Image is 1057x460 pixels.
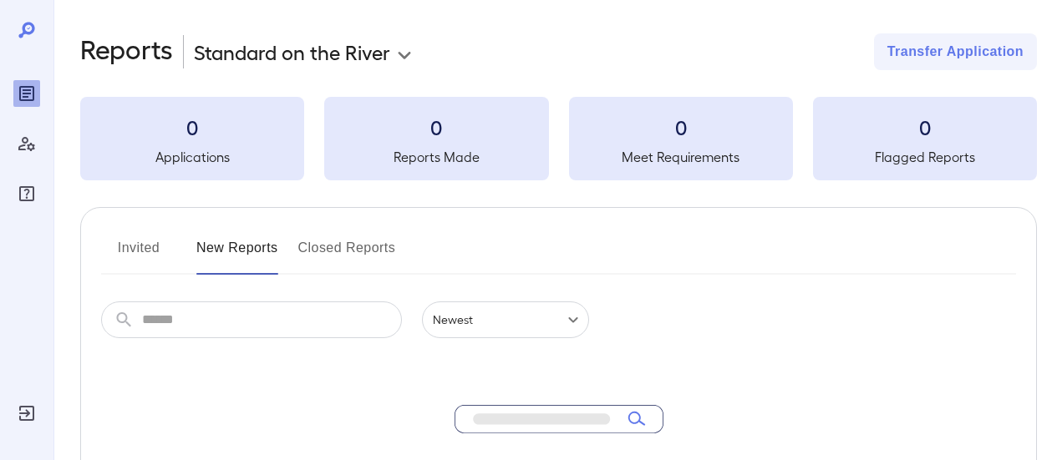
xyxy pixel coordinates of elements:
button: Invited [101,235,176,275]
h3: 0 [569,114,793,140]
div: Log Out [13,400,40,427]
div: Manage Users [13,130,40,157]
div: Reports [13,80,40,107]
button: Transfer Application [874,33,1037,70]
div: FAQ [13,180,40,207]
h5: Reports Made [324,147,548,167]
h3: 0 [324,114,548,140]
button: New Reports [196,235,278,275]
h5: Meet Requirements [569,147,793,167]
div: Newest [422,301,589,338]
h5: Applications [80,147,304,167]
summary: 0Applications0Reports Made0Meet Requirements0Flagged Reports [80,97,1037,180]
button: Closed Reports [298,235,396,275]
h5: Flagged Reports [813,147,1037,167]
h3: 0 [813,114,1037,140]
h2: Reports [80,33,173,70]
p: Standard on the River [194,38,390,65]
h3: 0 [80,114,304,140]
